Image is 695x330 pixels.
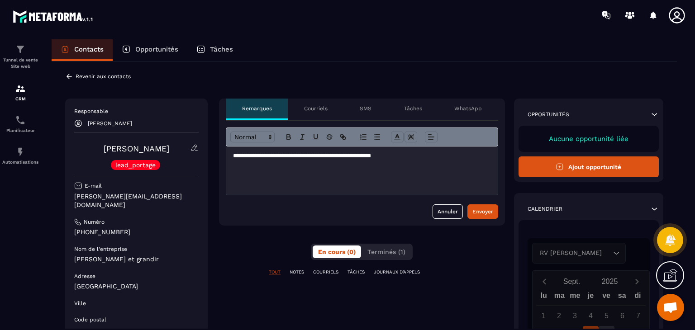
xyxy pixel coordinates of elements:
[304,105,328,112] p: Courriels
[84,218,105,226] p: Numéro
[2,96,38,101] p: CRM
[74,245,127,253] p: Nom de l'entreprise
[2,140,38,171] a: automationsautomationsAutomatisations
[313,245,361,258] button: En cours (0)
[404,105,422,112] p: Tâches
[210,45,233,53] p: Tâches
[454,105,482,112] p: WhatsApp
[360,105,371,112] p: SMS
[2,57,38,70] p: Tunnel de vente Site web
[362,245,411,258] button: Terminés (1)
[313,269,338,275] p: COURRIELS
[472,207,493,216] div: Envoyer
[657,294,684,321] div: Ouvrir le chat
[367,248,405,255] span: Terminés (1)
[104,144,169,153] a: [PERSON_NAME]
[135,45,178,53] p: Opportunités
[2,76,38,108] a: formationformationCRM
[467,204,498,219] button: Envoyer
[2,108,38,140] a: schedulerschedulerPlanificateur
[74,282,199,291] p: [GEOGRAPHIC_DATA]
[528,135,650,143] p: Aucune opportunité liée
[74,192,199,209] p: [PERSON_NAME][EMAIL_ADDRESS][DOMAIN_NAME]
[74,228,199,236] p: [PHONE_NUMBER]
[2,128,38,133] p: Planificateur
[74,300,86,307] p: Ville
[88,120,132,127] p: [PERSON_NAME]
[2,160,38,165] p: Automatisations
[115,162,156,168] p: lead_portage
[74,273,95,280] p: Adresse
[374,269,420,275] p: JOURNAUX D'APPELS
[15,115,26,126] img: scheduler
[52,39,113,61] a: Contacts
[519,156,659,177] button: Ajout opportunité
[318,248,356,255] span: En cours (0)
[269,269,281,275] p: TOUT
[433,204,463,219] button: Annuler
[290,269,304,275] p: NOTES
[13,8,94,24] img: logo
[76,73,131,80] p: Revenir aux contacts
[15,83,26,94] img: formation
[15,146,26,157] img: automations
[74,45,104,53] p: Contacts
[15,44,26,55] img: formation
[528,205,562,212] p: Calendrier
[85,182,102,189] p: E-mail
[347,269,365,275] p: TÂCHES
[187,39,242,61] a: Tâches
[242,105,272,112] p: Remarques
[528,111,569,118] p: Opportunités
[113,39,187,61] a: Opportunités
[74,316,106,323] p: Code postal
[74,108,199,115] p: Responsable
[2,37,38,76] a: formationformationTunnel de vente Site web
[74,255,199,264] p: [PERSON_NAME] et grandir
